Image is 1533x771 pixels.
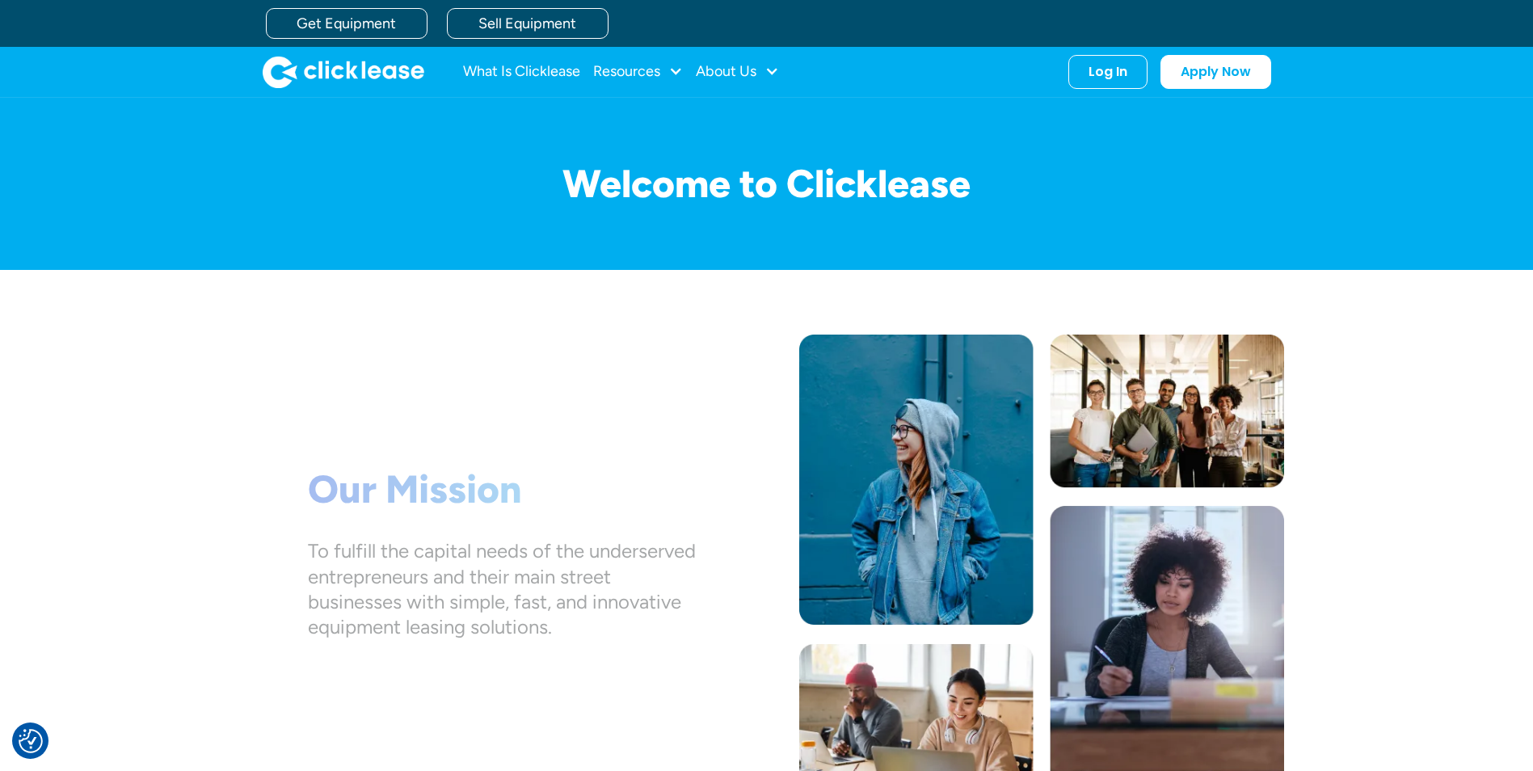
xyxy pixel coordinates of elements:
[696,56,779,88] div: About Us
[463,56,580,88] a: What Is Clicklease
[263,56,424,88] img: Clicklease logo
[250,162,1284,205] h1: Welcome to Clicklease
[308,466,696,513] h1: Our Mission
[19,729,43,753] button: Consent Preferences
[19,729,43,753] img: Revisit consent button
[1160,55,1271,89] a: Apply Now
[1089,64,1127,80] div: Log In
[447,8,609,39] a: Sell Equipment
[263,56,424,88] a: home
[593,56,683,88] div: Resources
[266,8,427,39] a: Get Equipment
[308,538,696,639] div: To fulfill the capital needs of the underserved entrepreneurs and their main street businesses wi...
